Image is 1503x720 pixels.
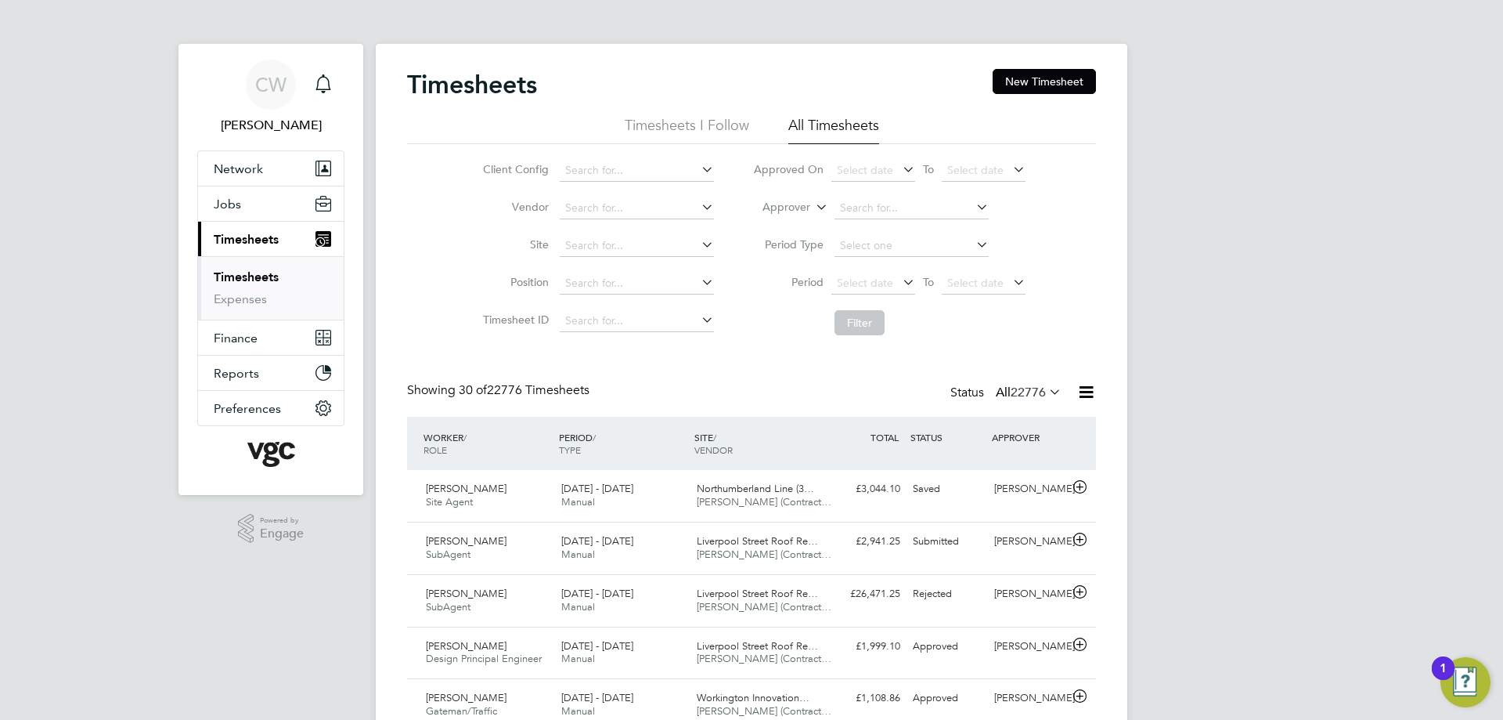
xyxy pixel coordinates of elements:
[463,431,467,443] span: /
[426,652,542,665] span: Design Principal Engineer
[178,44,363,495] nav: Main navigation
[426,691,506,704] span: [PERSON_NAME]
[1440,657,1490,707] button: Open Resource Center, 1 new notification
[197,60,344,135] a: CW[PERSON_NAME]
[834,310,885,335] button: Filter
[426,534,506,548] span: [PERSON_NAME]
[740,200,810,215] label: Approver
[593,431,596,443] span: /
[870,431,899,443] span: TOTAL
[260,527,304,541] span: Engage
[993,69,1096,94] button: New Timesheet
[198,256,344,320] div: Timesheets
[906,476,988,502] div: Saved
[697,495,831,508] span: [PERSON_NAME] (Contract…
[214,291,267,306] a: Expenses
[407,382,593,399] div: Showing
[197,116,344,135] span: Chris Watson
[697,691,809,704] span: Workington Innovation…
[478,162,549,176] label: Client Config
[988,634,1069,660] div: [PERSON_NAME]
[753,275,824,289] label: Period
[561,495,595,508] span: Manual
[988,529,1069,555] div: [PERSON_NAME]
[697,704,831,718] span: [PERSON_NAME] (Contract…
[260,514,304,527] span: Powered by
[560,310,714,332] input: Search for...
[560,235,714,257] input: Search for...
[426,548,470,561] span: SubAgent
[825,581,906,607] div: £26,471.25
[561,600,595,613] span: Manual
[478,275,549,289] label: Position
[459,382,589,398] span: 22776 Timesheets
[753,162,824,176] label: Approved On
[988,423,1069,451] div: APPROVER
[214,161,263,176] span: Network
[555,423,690,464] div: PERIOD
[697,534,818,548] span: Liverpool Street Roof Re…
[561,587,633,600] span: [DATE] - [DATE]
[459,382,487,398] span: 30 of
[198,222,344,256] button: Timesheets
[424,443,447,456] span: ROLE
[713,431,716,443] span: /
[214,197,241,212] span: Jobs
[906,529,988,555] div: Submitted
[247,442,295,467] img: vgcgroup-logo-retina.png
[426,639,506,653] span: [PERSON_NAME]
[561,704,595,718] span: Manual
[697,600,831,613] span: [PERSON_NAME] (Contract…
[825,529,906,555] div: £2,941.25
[198,151,344,186] button: Network
[625,116,749,144] li: Timesheets I Follow
[426,495,473,508] span: Site Agent
[478,200,549,214] label: Vendor
[950,382,1065,404] div: Status
[697,482,814,495] span: Northumberland Line (3…
[690,423,826,464] div: SITE
[197,442,344,467] a: Go to home page
[561,548,595,561] span: Manual
[560,197,714,219] input: Search for...
[559,443,581,456] span: TYPE
[255,74,287,95] span: CW
[996,385,1061,400] label: All
[214,401,281,416] span: Preferences
[214,232,279,247] span: Timesheets
[918,159,939,179] span: To
[825,476,906,502] div: £3,044.10
[214,331,258,346] span: Finance
[198,186,344,221] button: Jobs
[788,116,879,144] li: All Timesheets
[906,634,988,660] div: Approved
[918,272,939,292] span: To
[198,356,344,390] button: Reports
[561,534,633,548] span: [DATE] - [DATE]
[238,514,305,544] a: Powered byEngage
[426,600,470,613] span: SubAgent
[906,423,988,451] div: STATUS
[560,160,714,182] input: Search for...
[426,587,506,600] span: [PERSON_NAME]
[988,686,1069,711] div: [PERSON_NAME]
[988,476,1069,502] div: [PERSON_NAME]
[834,235,989,257] input: Select one
[198,391,344,425] button: Preferences
[478,313,549,327] label: Timesheet ID
[561,639,633,653] span: [DATE] - [DATE]
[561,691,633,704] span: [DATE] - [DATE]
[198,320,344,355] button: Finance
[697,652,831,665] span: [PERSON_NAME] (Contract…
[420,423,555,464] div: WORKER
[561,652,595,665] span: Manual
[906,686,988,711] div: Approved
[988,581,1069,607] div: [PERSON_NAME]
[837,276,893,290] span: Select date
[947,276,1004,290] span: Select date
[478,237,549,251] label: Site
[697,587,818,600] span: Liverpool Street Roof Re…
[694,443,733,456] span: VENDOR
[825,686,906,711] div: £1,108.86
[834,197,989,219] input: Search for...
